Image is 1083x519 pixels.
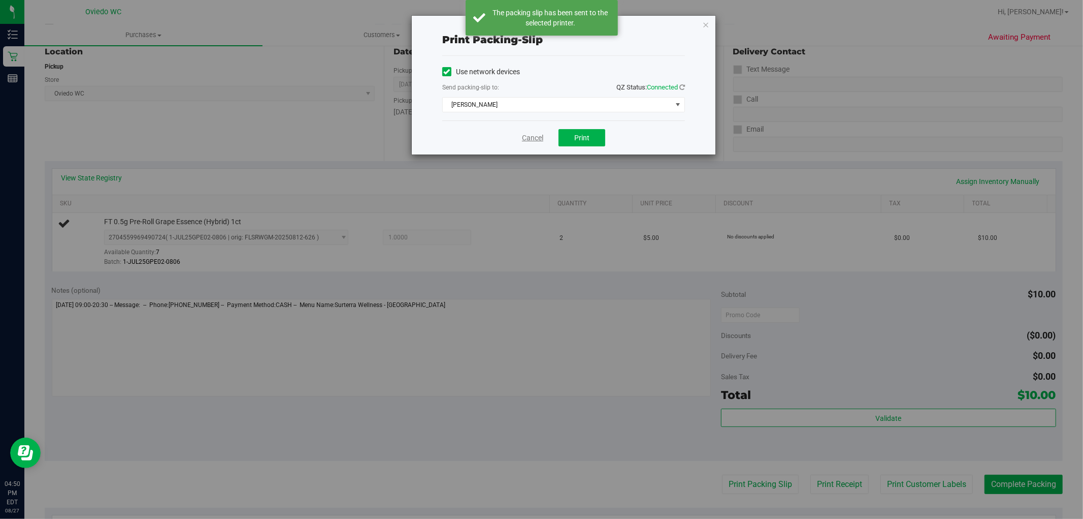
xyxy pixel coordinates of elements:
a: Cancel [522,133,543,143]
span: Print packing-slip [442,34,543,46]
span: Connected [647,83,678,91]
span: Print [574,134,589,142]
span: [PERSON_NAME] [443,98,672,112]
label: Send packing-slip to: [442,83,499,92]
button: Print [559,129,605,146]
label: Use network devices [442,67,520,77]
span: QZ Status: [616,83,685,91]
iframe: Resource center [10,438,41,468]
span: select [672,98,684,112]
div: The packing slip has been sent to the selected printer. [491,8,610,28]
